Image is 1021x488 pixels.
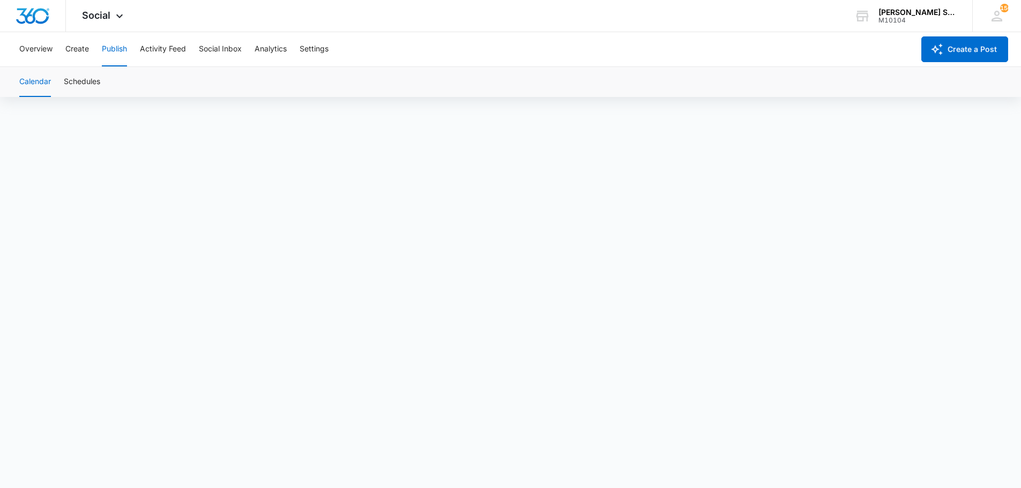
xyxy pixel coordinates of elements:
button: Publish [102,32,127,66]
button: Schedules [64,67,100,97]
button: Activity Feed [140,32,186,66]
button: Calendar [19,67,51,97]
div: notifications count [1000,4,1009,12]
button: Social Inbox [199,32,242,66]
button: Create a Post [921,36,1008,62]
div: account name [878,8,957,17]
button: Analytics [255,32,287,66]
button: Overview [19,32,53,66]
span: Social [82,10,110,21]
div: account id [878,17,957,24]
button: Settings [300,32,329,66]
button: Create [65,32,89,66]
span: 150 [1000,4,1009,12]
